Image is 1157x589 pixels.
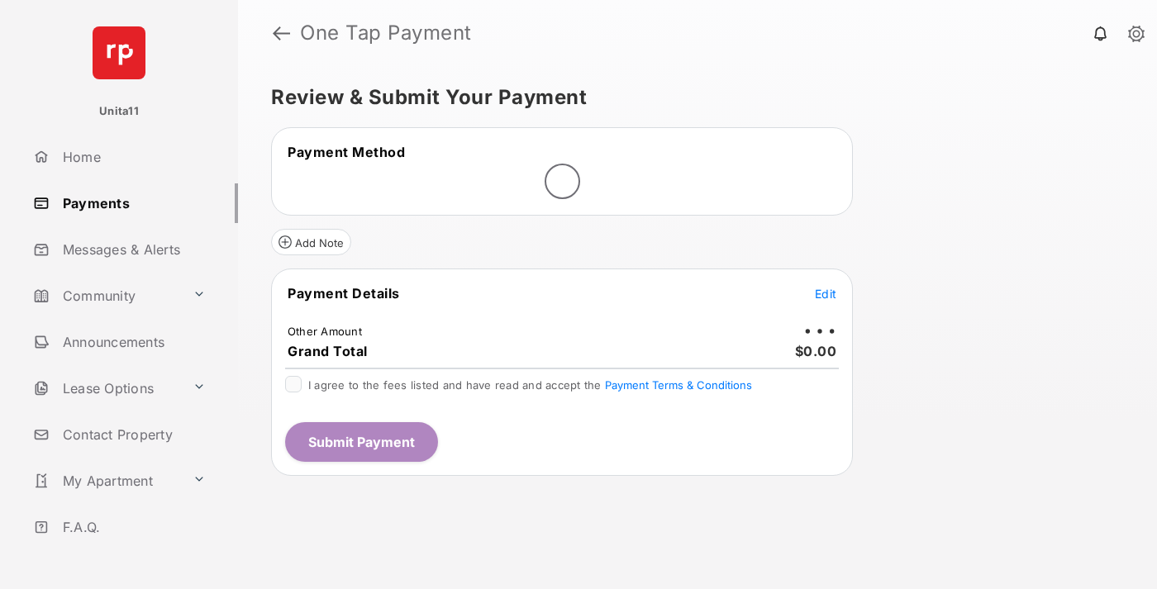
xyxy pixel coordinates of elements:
a: My Apartment [26,461,186,501]
button: I agree to the fees listed and have read and accept the [605,378,752,392]
img: svg+xml;base64,PHN2ZyB4bWxucz0iaHR0cDovL3d3dy53My5vcmcvMjAwMC9zdmciIHdpZHRoPSI2NCIgaGVpZ2h0PSI2NC... [93,26,145,79]
a: Messages & Alerts [26,230,238,269]
button: Add Note [271,229,351,255]
a: Contact Property [26,415,238,454]
span: Payment Method [288,144,405,160]
span: Grand Total [288,343,368,359]
td: Other Amount [287,324,363,339]
a: Announcements [26,322,238,362]
button: Edit [815,285,836,302]
strong: One Tap Payment [300,23,472,43]
p: Unita11 [99,103,139,120]
span: Payment Details [288,285,400,302]
span: Edit [815,287,836,301]
a: Lease Options [26,368,186,408]
a: Community [26,276,186,316]
span: I agree to the fees listed and have read and accept the [308,378,752,392]
a: F.A.Q. [26,507,238,547]
a: Home [26,137,238,177]
h5: Review & Submit Your Payment [271,88,1111,107]
button: Submit Payment [285,422,438,462]
a: Payments [26,183,238,223]
span: $0.00 [795,343,837,359]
